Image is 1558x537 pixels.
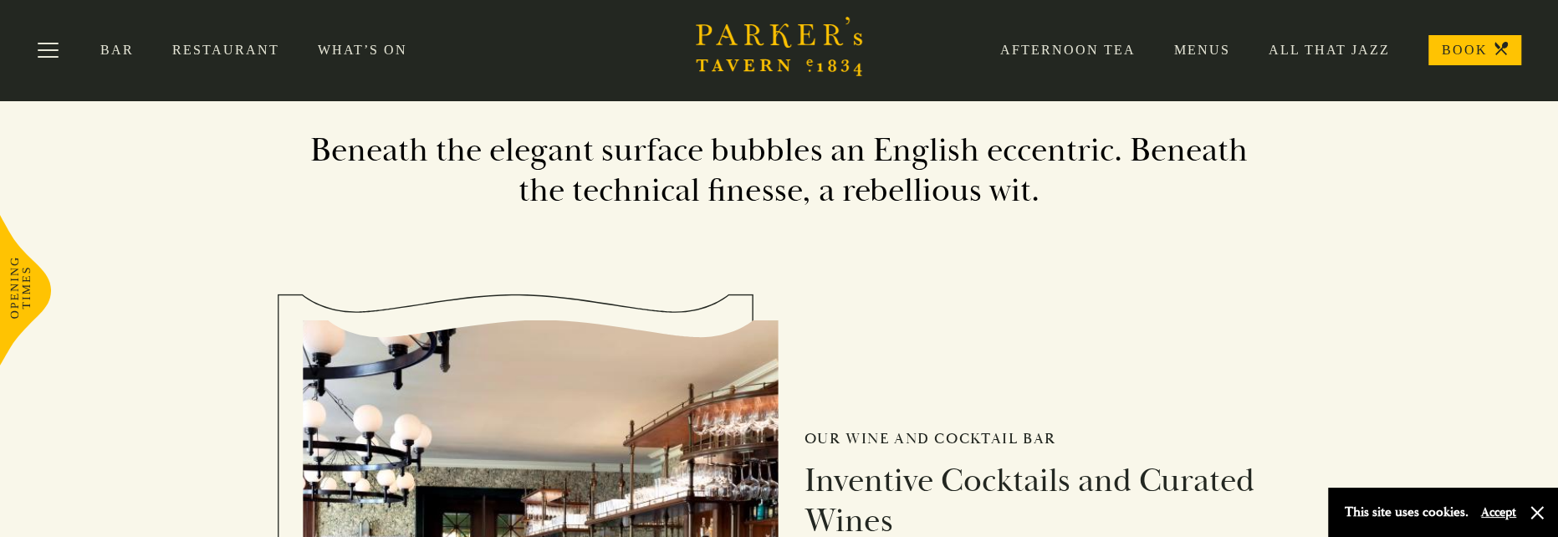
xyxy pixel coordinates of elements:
h2: Beneath the elegant surface bubbles an English eccentric. Beneath the technical finesse, a rebell... [303,130,1256,210]
h2: Our Wine and Cocktail Bar [805,429,1256,447]
p: This site uses cookies. [1345,500,1469,524]
button: Close and accept [1529,504,1545,521]
button: Accept [1481,504,1516,520]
